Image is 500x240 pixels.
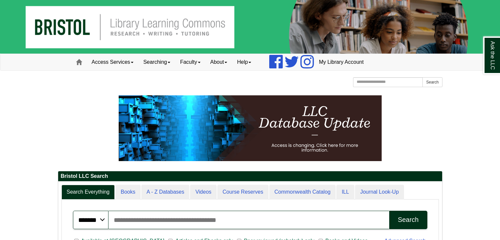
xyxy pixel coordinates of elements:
[422,77,442,87] button: Search
[58,171,442,181] h2: Bristol LLC Search
[398,216,418,224] div: Search
[314,54,369,70] a: My Library Account
[87,54,138,70] a: Access Services
[115,185,140,200] a: Books
[232,54,256,70] a: Help
[190,185,217,200] a: Videos
[269,185,336,200] a: Commonwealth Catalog
[355,185,404,200] a: Journal Look-Up
[175,54,205,70] a: Faculty
[389,211,427,229] button: Search
[217,185,269,200] a: Course Reserves
[119,95,382,161] img: HTML tutorial
[138,54,175,70] a: Searching
[61,185,115,200] a: Search Everything
[336,185,354,200] a: ILL
[205,54,232,70] a: About
[141,185,190,200] a: A - Z Databases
